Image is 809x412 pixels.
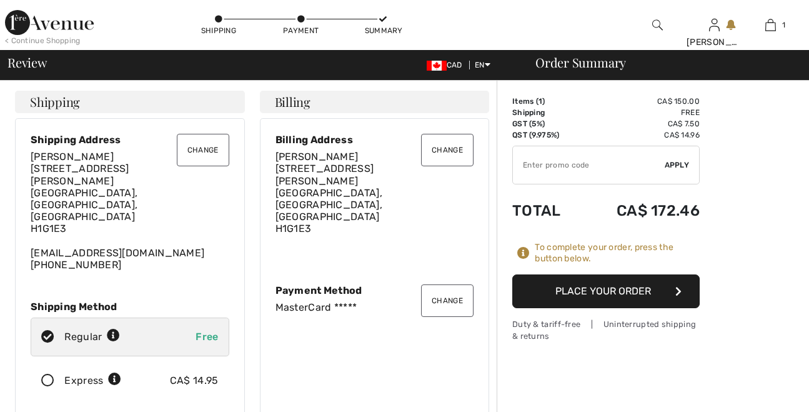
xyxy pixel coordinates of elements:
img: My Bag [765,18,776,33]
td: CA$ 150.00 [581,96,700,107]
span: Review [7,56,47,69]
button: Change [177,134,229,166]
span: 1 [782,19,785,31]
td: CA$ 14.96 [581,129,700,141]
span: Billing [275,96,310,108]
a: 1 [743,18,798,33]
button: Change [421,134,474,166]
td: CA$ 7.50 [581,118,700,129]
td: QST (9.975%) [512,129,581,141]
div: Shipping Method [31,301,229,313]
div: Payment [282,25,320,36]
div: Regular [64,329,120,344]
td: GST (5%) [512,118,581,129]
span: EN [475,61,490,69]
img: My Info [709,18,720,33]
button: Change [421,284,474,317]
div: Payment Method [275,284,474,296]
div: < Continue Shopping [5,35,81,46]
td: CA$ 172.46 [581,189,700,232]
div: Summary [365,25,402,36]
img: search the website [652,18,663,33]
span: [PERSON_NAME] [31,151,114,163]
div: Shipping Address [31,134,229,146]
td: Free [581,107,700,118]
span: Apply [665,159,690,171]
div: Duty & tariff-free | Uninterrupted shipping & returns [512,318,700,342]
td: Shipping [512,107,581,118]
span: [STREET_ADDRESS][PERSON_NAME] [GEOGRAPHIC_DATA], [GEOGRAPHIC_DATA], [GEOGRAPHIC_DATA] H1G1E3 [275,163,382,234]
div: To complete your order, press the button below. [535,242,700,264]
div: Order Summary [520,56,802,69]
span: [STREET_ADDRESS][PERSON_NAME] [GEOGRAPHIC_DATA], [GEOGRAPHIC_DATA], [GEOGRAPHIC_DATA] H1G1E3 [31,163,137,234]
td: Items ( ) [512,96,581,107]
input: Promo code [513,146,665,184]
span: Shipping [30,96,80,108]
div: CA$ 14.95 [170,373,219,388]
div: [PERSON_NAME] [687,36,742,49]
button: Place Your Order [512,274,700,308]
div: Shipping [200,25,237,36]
img: Canadian Dollar [427,61,447,71]
span: 1 [539,97,542,106]
div: [EMAIL_ADDRESS][DOMAIN_NAME] [PHONE_NUMBER] [31,151,229,271]
span: CAD [427,61,467,69]
div: Express [64,373,121,388]
td: Total [512,189,581,232]
div: Billing Address [275,134,474,146]
span: [PERSON_NAME] [275,151,359,163]
span: Free [196,331,218,343]
a: Sign In [709,19,720,31]
img: 1ère Avenue [5,10,94,35]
